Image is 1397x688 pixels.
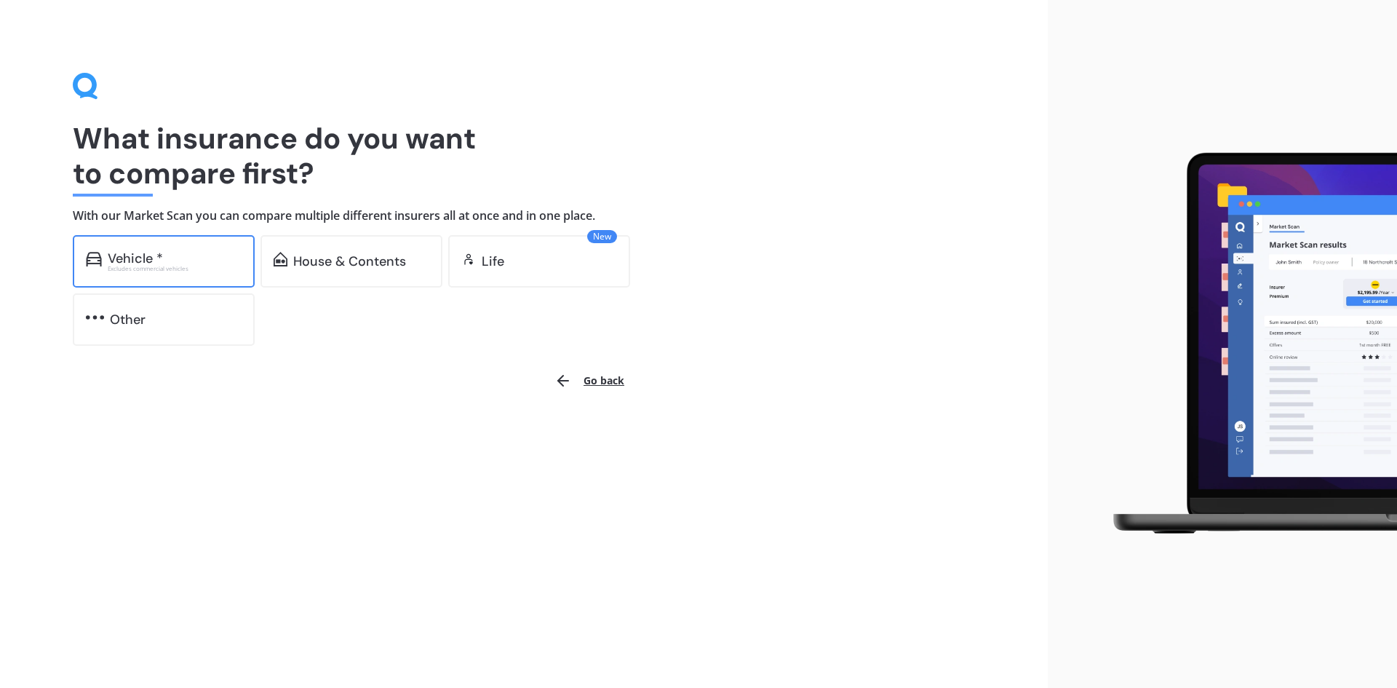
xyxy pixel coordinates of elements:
[110,312,146,327] div: Other
[86,252,102,266] img: car.f15378c7a67c060ca3f3.svg
[73,121,975,191] h1: What insurance do you want to compare first?
[293,254,406,269] div: House & Contents
[461,252,476,266] img: life.f720d6a2d7cdcd3ad642.svg
[1092,144,1397,545] img: laptop.webp
[108,266,242,272] div: Excludes commercial vehicles
[587,230,617,243] span: New
[546,363,633,398] button: Go back
[73,208,975,224] h4: With our Market Scan you can compare multiple different insurers all at once and in one place.
[482,254,504,269] div: Life
[86,310,104,325] img: other.81dba5aafe580aa69f38.svg
[274,252,287,266] img: home-and-contents.b802091223b8502ef2dd.svg
[108,251,163,266] div: Vehicle *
